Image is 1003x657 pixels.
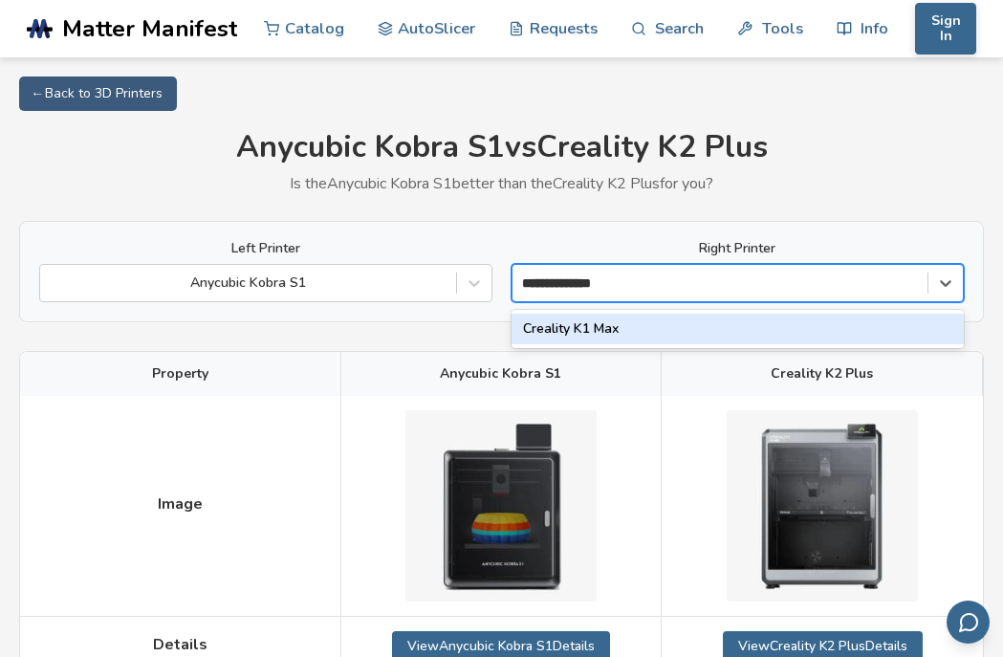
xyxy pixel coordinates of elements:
[19,175,984,192] p: Is the Anycubic Kobra S1 better than the Creality K2 Plus for you?
[440,366,561,382] span: Anycubic Kobra S1
[512,314,965,344] div: Creality K1 Max
[915,3,976,55] button: Sign In
[512,241,965,256] label: Right Printer
[153,636,207,653] span: Details
[19,130,984,165] h1: Anycubic Kobra S1 vs Creality K2 Plus
[152,366,208,382] span: Property
[50,275,54,291] input: Anycubic Kobra S1
[947,601,990,644] button: Send feedback via email
[158,495,203,513] span: Image
[405,410,597,602] img: Anycubic Kobra S1
[62,15,237,42] span: Matter Manifest
[39,241,492,256] label: Left Printer
[19,77,177,111] a: ← Back to 3D Printers
[727,410,918,602] img: Creality K2 Plus
[522,275,618,291] input: Creality K1 Max
[771,366,873,382] span: Creality K2 Plus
